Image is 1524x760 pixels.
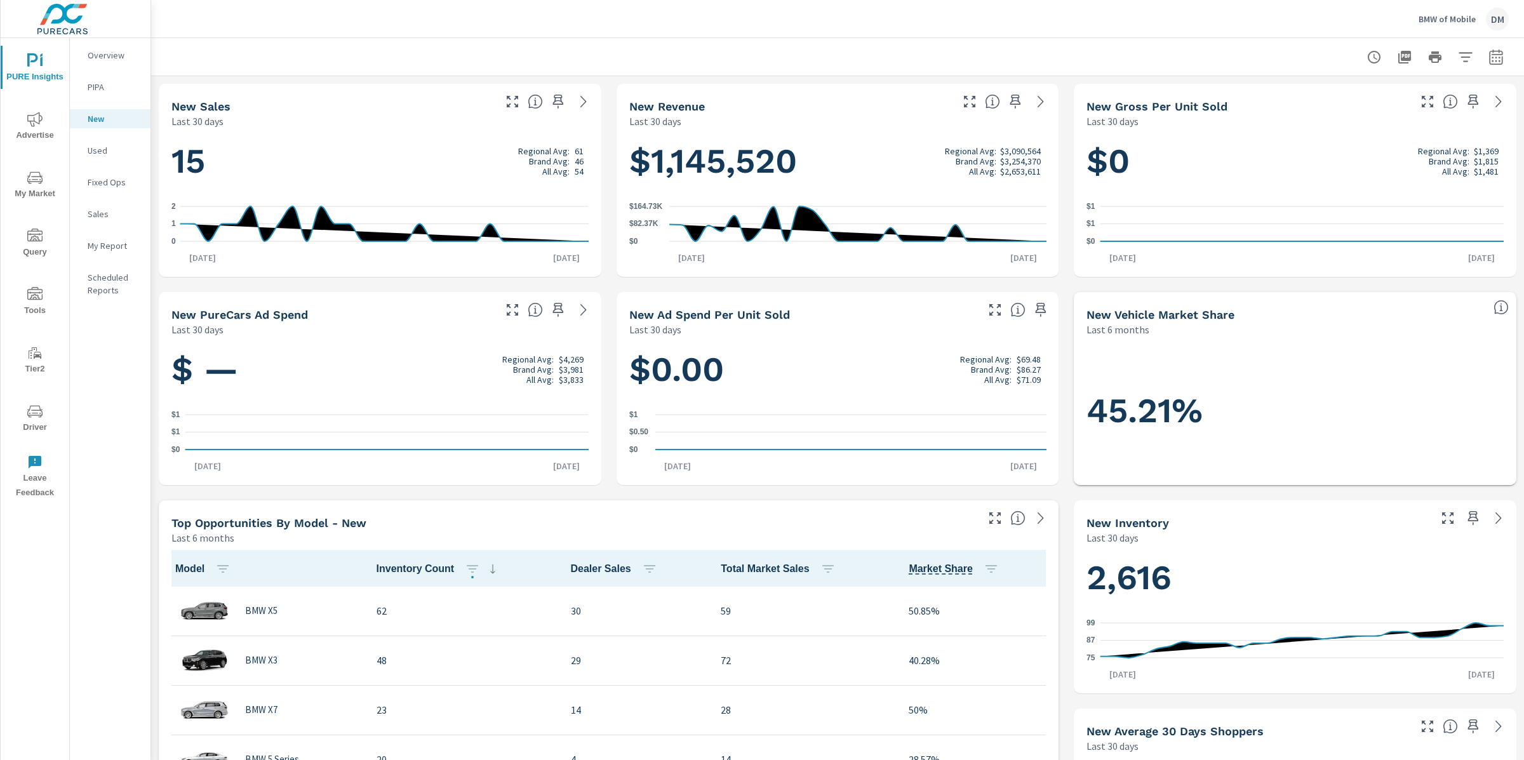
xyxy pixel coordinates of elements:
[175,561,236,577] span: Model
[1,38,69,505] div: nav menu
[526,375,554,385] p: All Avg:
[179,691,230,729] img: glamour
[542,166,570,177] p: All Avg:
[185,460,230,472] p: [DATE]
[1001,460,1046,472] p: [DATE]
[1392,44,1417,70] button: "Export Report to PDF"
[171,348,589,391] h1: $ —
[4,170,65,201] span: My Market
[629,308,790,321] h5: New Ad Spend Per Unit Sold
[1429,156,1469,166] p: Brand Avg:
[548,300,568,320] span: Save this to your personalized report
[171,220,176,229] text: 1
[377,702,551,717] p: 23
[1086,516,1169,530] h5: New Inventory
[629,220,658,229] text: $82.37K
[1453,44,1478,70] button: Apply Filters
[655,460,700,472] p: [DATE]
[909,561,973,577] span: Model sales / Total Market Sales. [Market = within dealer PMA (or 60 miles if no PMA is defined) ...
[1086,618,1095,627] text: 99
[1086,636,1095,645] text: 87
[960,354,1012,364] p: Regional Avg:
[1417,716,1438,737] button: Make Fullscreen
[245,704,277,716] p: BMW X7
[571,603,701,618] p: 30
[4,404,65,435] span: Driver
[245,655,277,666] p: BMW X3
[88,176,140,189] p: Fixed Ops
[70,109,150,128] div: New
[502,354,554,364] p: Regional Avg:
[959,91,980,112] button: Make Fullscreen
[629,428,648,437] text: $0.50
[629,140,1046,183] h1: $1,145,520
[629,202,662,211] text: $164.73K
[1488,508,1509,528] a: See more details in report
[1486,8,1509,30] div: DM
[1031,508,1051,528] a: See more details in report
[502,91,523,112] button: Make Fullscreen
[575,156,584,166] p: 46
[70,236,150,255] div: My Report
[969,166,996,177] p: All Avg:
[629,348,1046,391] h1: $0.00
[1417,91,1438,112] button: Make Fullscreen
[985,508,1005,528] button: Make Fullscreen
[559,375,584,385] p: $3,833
[88,81,140,93] p: PIPA
[985,300,1005,320] button: Make Fullscreen
[1086,140,1504,183] h1: $0
[171,428,180,437] text: $1
[1017,375,1041,385] p: $71.09
[1438,508,1458,528] button: Make Fullscreen
[171,140,589,183] h1: 15
[575,166,584,177] p: 54
[1422,44,1448,70] button: Print Report
[4,287,65,318] span: Tools
[629,410,638,419] text: $1
[1463,91,1483,112] span: Save this to your personalized report
[629,114,681,129] p: Last 30 days
[1474,156,1499,166] p: $1,815
[909,702,1043,717] p: 50%
[629,100,705,113] h5: New Revenue
[1017,354,1041,364] p: $69.48
[909,561,1004,577] span: Market Share
[1443,94,1458,109] span: Average gross profit generated by the dealership for each vehicle sold over the selected date ran...
[1418,146,1469,156] p: Regional Avg:
[669,251,714,264] p: [DATE]
[544,460,589,472] p: [DATE]
[909,653,1043,668] p: 40.28%
[1001,251,1046,264] p: [DATE]
[171,322,224,337] p: Last 30 days
[1442,166,1469,177] p: All Avg:
[4,229,65,260] span: Query
[721,603,888,618] p: 59
[1086,114,1139,129] p: Last 30 days
[1100,251,1145,264] p: [DATE]
[573,91,594,112] a: See more details in report
[1474,146,1499,156] p: $1,369
[571,561,662,577] span: Dealer Sales
[4,53,65,84] span: PURE Insights
[1000,166,1041,177] p: $2,653,611
[1086,202,1095,211] text: $1
[1086,530,1139,545] p: Last 30 days
[88,239,140,252] p: My Report
[1494,300,1509,315] span: Dealer Sales within ZipCode / Total Market Sales. [Market = within dealer PMA (or 60 miles if no ...
[1086,322,1149,337] p: Last 6 months
[88,208,140,220] p: Sales
[559,364,584,375] p: $3,981
[1010,302,1026,317] span: Average cost of advertising per each vehicle sold at the dealer over the selected date range. The...
[571,653,701,668] p: 29
[70,141,150,160] div: Used
[171,114,224,129] p: Last 30 days
[377,561,501,577] span: Inventory Count
[1005,91,1026,112] span: Save this to your personalized report
[1086,389,1504,432] h1: 45.21%
[984,375,1012,385] p: All Avg:
[4,112,65,143] span: Advertise
[559,354,584,364] p: $4,269
[629,322,681,337] p: Last 30 days
[1086,100,1227,113] h5: New Gross Per Unit Sold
